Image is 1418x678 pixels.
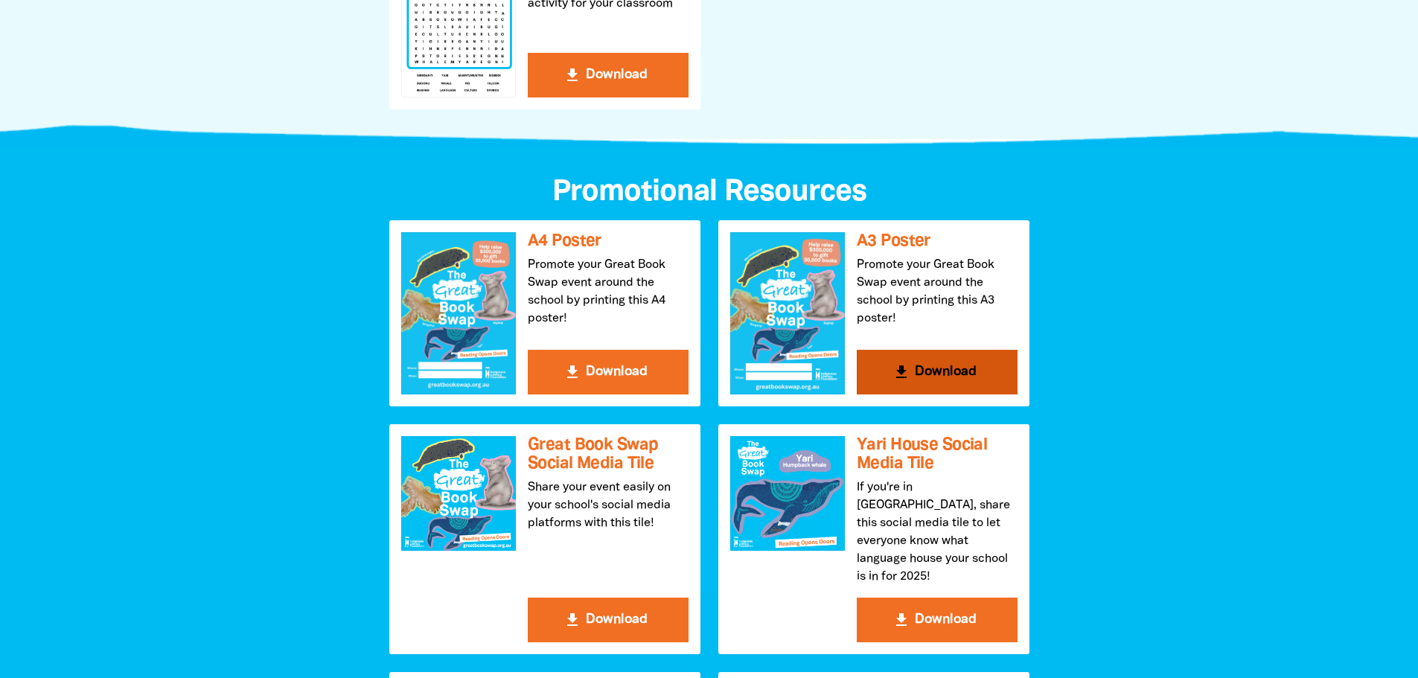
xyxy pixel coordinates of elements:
h3: Yari House Social Media Tile [857,436,1018,473]
h3: A4 Poster [528,232,689,251]
button: get_app Download [528,350,689,394]
img: A3 Poster [730,232,845,394]
button: get_app Download [857,598,1018,642]
i: get_app [892,363,910,381]
h3: Great Book Swap Social Media Tile [528,436,689,473]
img: Great Book Swap Social Media Tile [401,436,516,551]
i: get_app [892,611,910,629]
i: get_app [563,66,581,84]
button: get_app Download [528,598,689,642]
i: get_app [563,363,581,381]
img: A4 Poster [401,232,516,394]
button: get_app Download [528,53,689,97]
i: get_app [563,611,581,629]
h3: A3 Poster [857,232,1018,251]
button: get_app Download [857,350,1018,394]
span: Promotional Resources [552,179,866,206]
img: Yari House Social Media Tile [730,436,845,551]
